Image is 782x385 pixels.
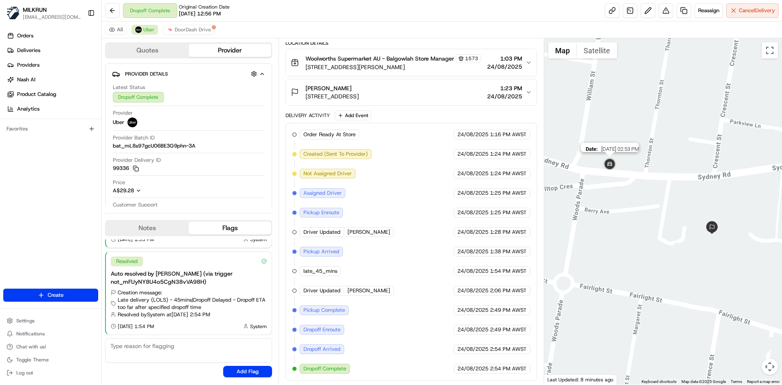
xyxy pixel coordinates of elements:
[641,379,677,385] button: Keyboard shortcuts
[113,187,134,194] span: A$29.28
[113,165,139,172] button: 99336
[457,248,488,255] span: 24/08/2025
[303,228,340,236] span: Driver Updated
[305,84,351,92] span: [PERSON_NAME]
[305,92,359,100] span: [STREET_ADDRESS]
[3,29,101,42] a: Orders
[3,102,101,115] a: Analytics
[490,307,527,314] span: 2:49 PM AWST
[113,109,133,117] span: Provider
[143,26,154,33] span: Uber
[490,209,527,216] span: 1:25 PM AWST
[303,365,346,372] span: Dropoff Complete
[303,268,337,275] span: late_45_mins
[16,344,46,350] span: Chat with us!
[335,111,371,120] button: Add Event
[487,63,522,71] span: 24/08/2025
[490,150,527,158] span: 1:24 PM AWST
[17,61,40,69] span: Providers
[490,268,527,275] span: 1:54 PM AWST
[250,236,267,243] span: System
[546,374,573,385] a: Open this area in Google Maps (opens a new window)
[17,76,35,83] span: Nash AI
[3,3,84,23] button: MILKRUNMILKRUN[EMAIL_ADDRESS][DOMAIN_NAME]
[347,228,390,236] span: [PERSON_NAME]
[3,367,98,378] button: Log out
[113,119,124,126] span: Uber
[487,54,522,63] span: 1:03 PM
[16,318,35,324] span: Settings
[698,7,719,14] span: Reassign
[113,187,185,194] button: A$29.28
[490,170,527,177] span: 1:24 PM AWST
[3,328,98,339] button: Notifications
[457,307,488,314] span: 24/08/2025
[286,79,536,105] button: [PERSON_NAME][STREET_ADDRESS]1:23 PM24/08/2025
[303,189,342,197] span: Assigned Driver
[17,105,40,113] span: Analytics
[135,26,142,33] img: uber-new-logo.jpeg
[113,134,155,141] span: Provider Batch ID
[457,228,488,236] span: 24/08/2025
[457,287,488,294] span: 24/08/2025
[16,370,33,376] span: Log out
[544,374,617,385] div: Last Updated: 8 minutes ago
[303,248,339,255] span: Pickup Arrived
[132,25,158,35] button: Uber
[105,25,127,35] button: All
[490,365,527,372] span: 2:54 PM AWST
[739,7,775,14] span: Cancel Delivery
[3,315,98,326] button: Settings
[113,157,161,164] span: Provider Delivery ID
[111,270,267,286] div: Auto resolved by [PERSON_NAME] (via trigger not_mFUyNY8U4o5CgN38vVA98H)
[487,84,522,92] span: 1:23 PM
[347,287,390,294] span: [PERSON_NAME]
[127,117,137,127] img: uber-new-logo.jpeg
[457,326,488,333] span: 24/08/2025
[223,366,272,377] button: Add Flag
[118,289,162,296] span: Creation message:
[681,379,726,384] span: Map data ©2025 Google
[457,150,488,158] span: 24/08/2025
[286,40,537,46] div: Location Details
[286,112,330,119] div: Delivery Activity
[179,4,230,10] span: Original Creation Date
[167,26,173,33] img: doordash_logo_v2.png
[3,44,101,57] a: Deliveries
[457,170,488,177] span: 24/08/2025
[118,296,267,311] span: Late delivery (LOLS) - 45mins | Dropoff Delayed - Dropoff ETA too far after specified dropoff time
[490,287,527,294] span: 2:06 PM AWST
[457,268,488,275] span: 24/08/2025
[3,59,101,72] a: Providers
[305,63,481,71] span: [STREET_ADDRESS][PERSON_NAME]
[163,25,215,35] button: DoorDash Drive
[286,49,536,76] button: Woolworths Supermarket AU - Balgowlah Store Manager1573[STREET_ADDRESS][PERSON_NAME]1:03 PM24/08/...
[303,131,356,138] span: Order Ready At Store
[3,289,98,302] button: Create
[303,346,340,353] span: Dropoff Arrived
[113,84,145,91] span: Latest Status
[113,142,195,150] span: bat_mL8s97gcU06BE3G9phn-3A
[23,14,81,20] button: [EMAIL_ADDRESS][DOMAIN_NAME]
[303,209,339,216] span: Pickup Enroute
[457,346,488,353] span: 24/08/2025
[577,42,617,59] button: Show satellite imagery
[747,379,780,384] a: Report a map error
[250,323,267,330] span: System
[726,3,779,18] button: CancelDelivery
[112,67,265,80] button: Provider Details
[16,331,45,337] span: Notifications
[548,42,577,59] button: Show street map
[3,88,101,101] a: Product Catalog
[303,170,352,177] span: Not Assigned Driver
[167,311,210,318] span: at [DATE] 2:54 PM
[303,287,340,294] span: Driver Updated
[3,354,98,365] button: Toggle Theme
[303,307,345,314] span: Pickup Complete
[118,311,165,318] span: Resolved by System
[189,44,271,57] button: Provider
[23,6,47,14] button: MILKRUN
[17,32,33,39] span: Orders
[490,228,527,236] span: 1:28 PM AWST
